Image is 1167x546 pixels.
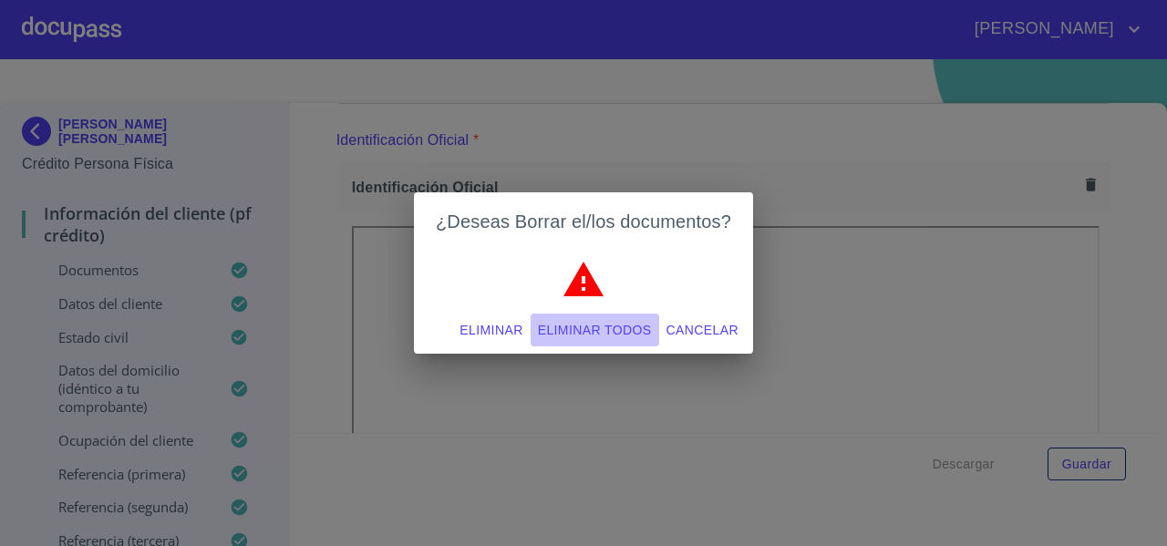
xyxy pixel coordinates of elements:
h2: ¿Deseas Borrar el/los documentos? [436,207,731,236]
button: Cancelar [659,314,746,347]
span: Eliminar todos [538,319,652,342]
span: Eliminar [460,319,522,342]
button: Eliminar todos [531,314,659,347]
span: Cancelar [666,319,738,342]
button: Eliminar [452,314,530,347]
